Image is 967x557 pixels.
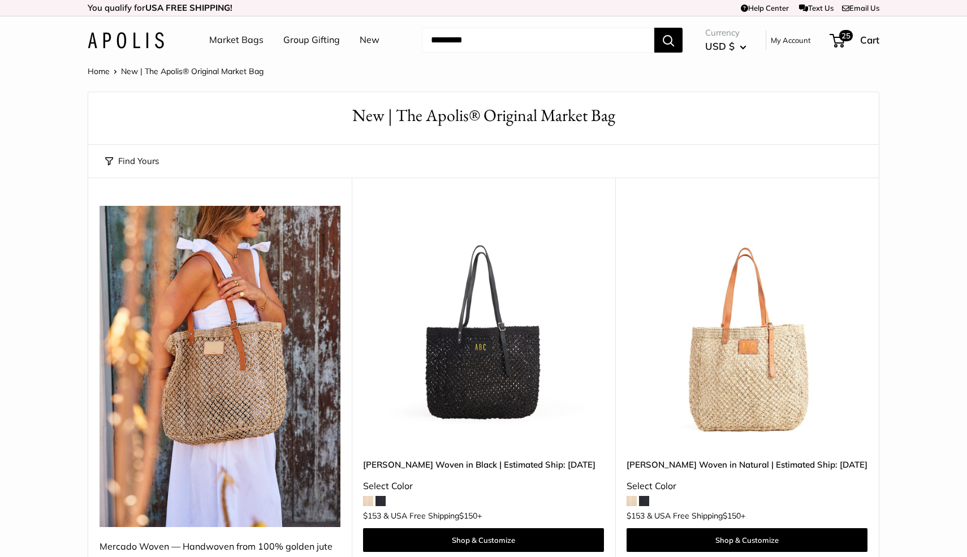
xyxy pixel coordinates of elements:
span: Cart [860,34,879,46]
img: Mercado Woven in Black | Estimated Ship: Oct. 19th [363,206,604,447]
a: Group Gifting [283,32,340,49]
a: Email Us [842,3,879,12]
a: 25 Cart [831,31,879,49]
h1: New | The Apolis® Original Market Bag [105,103,862,128]
img: Mercado Woven — Handwoven from 100% golden jute by artisan women taking over 20 hours to craft. [100,206,340,527]
span: New | The Apolis® Original Market Bag [121,66,264,76]
span: & USA Free Shipping + [647,512,745,520]
a: Shop & Customize [363,528,604,552]
a: Mercado Woven in Natural | Estimated Ship: Oct. 19thMercado Woven in Natural | Estimated Ship: Oc... [627,206,867,447]
img: Apolis [88,32,164,49]
a: Help Center [741,3,789,12]
a: Market Bags [209,32,264,49]
strong: USA FREE SHIPPING! [145,2,232,13]
div: Select Color [627,478,867,495]
span: $153 [363,511,381,521]
img: Mercado Woven in Natural | Estimated Ship: Oct. 19th [627,206,867,447]
span: Currency [705,25,746,41]
span: 25 [839,30,853,41]
a: New [360,32,379,49]
a: [PERSON_NAME] Woven in Black | Estimated Ship: [DATE] [363,458,604,471]
span: & USA Free Shipping + [383,512,482,520]
span: $153 [627,511,645,521]
a: Shop & Customize [627,528,867,552]
a: Home [88,66,110,76]
a: My Account [771,33,811,47]
span: USD $ [705,40,735,52]
input: Search... [422,28,654,53]
button: Find Yours [105,153,159,169]
a: Mercado Woven in Black | Estimated Ship: Oct. 19thMercado Woven in Black | Estimated Ship: Oct. 19th [363,206,604,447]
span: $150 [723,511,741,521]
span: $150 [459,511,477,521]
a: [PERSON_NAME] Woven in Natural | Estimated Ship: [DATE] [627,458,867,471]
button: USD $ [705,37,746,55]
nav: Breadcrumb [88,64,264,79]
button: Search [654,28,683,53]
div: Select Color [363,478,604,495]
a: Text Us [799,3,834,12]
